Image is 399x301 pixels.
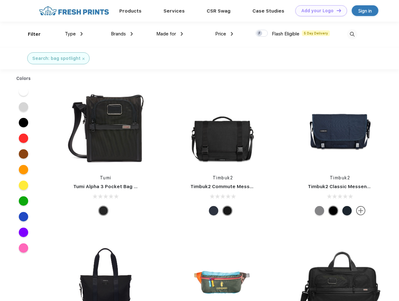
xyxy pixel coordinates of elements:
[82,58,85,60] img: filter_cancel.svg
[209,206,218,215] div: Eco Nautical
[32,55,80,62] div: Search: bag spotlight
[99,206,108,215] div: Black
[356,206,365,215] img: more.svg
[358,7,372,14] div: Sign in
[308,184,386,189] a: Timbuk2 Classic Messenger Bag
[12,75,36,82] div: Colors
[231,32,233,36] img: dropdown.png
[156,31,176,37] span: Made for
[100,175,111,180] a: Tumi
[352,5,378,16] a: Sign in
[119,8,142,14] a: Products
[190,184,274,189] a: Timbuk2 Commute Messenger Bag
[315,206,324,215] div: Eco Gunmetal
[272,31,299,37] span: Flash Eligible
[215,31,226,37] span: Price
[64,85,147,168] img: func=resize&h=266
[342,206,352,215] div: Eco Monsoon
[181,85,264,168] img: func=resize&h=266
[337,9,341,12] img: DT
[111,31,126,37] span: Brands
[301,8,334,13] div: Add your Logo
[131,32,133,36] img: dropdown.png
[213,175,233,180] a: Timbuk2
[65,31,76,37] span: Type
[181,32,183,36] img: dropdown.png
[298,85,382,168] img: func=resize&h=266
[37,5,111,16] img: fo%20logo%202.webp
[73,184,147,189] a: Tumi Alpha 3 Pocket Bag Small
[223,206,232,215] div: Eco Black
[330,175,350,180] a: Timbuk2
[80,32,83,36] img: dropdown.png
[28,31,41,38] div: Filter
[347,29,357,40] img: desktop_search.svg
[329,206,338,215] div: Eco Black
[302,30,330,36] span: 5 Day Delivery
